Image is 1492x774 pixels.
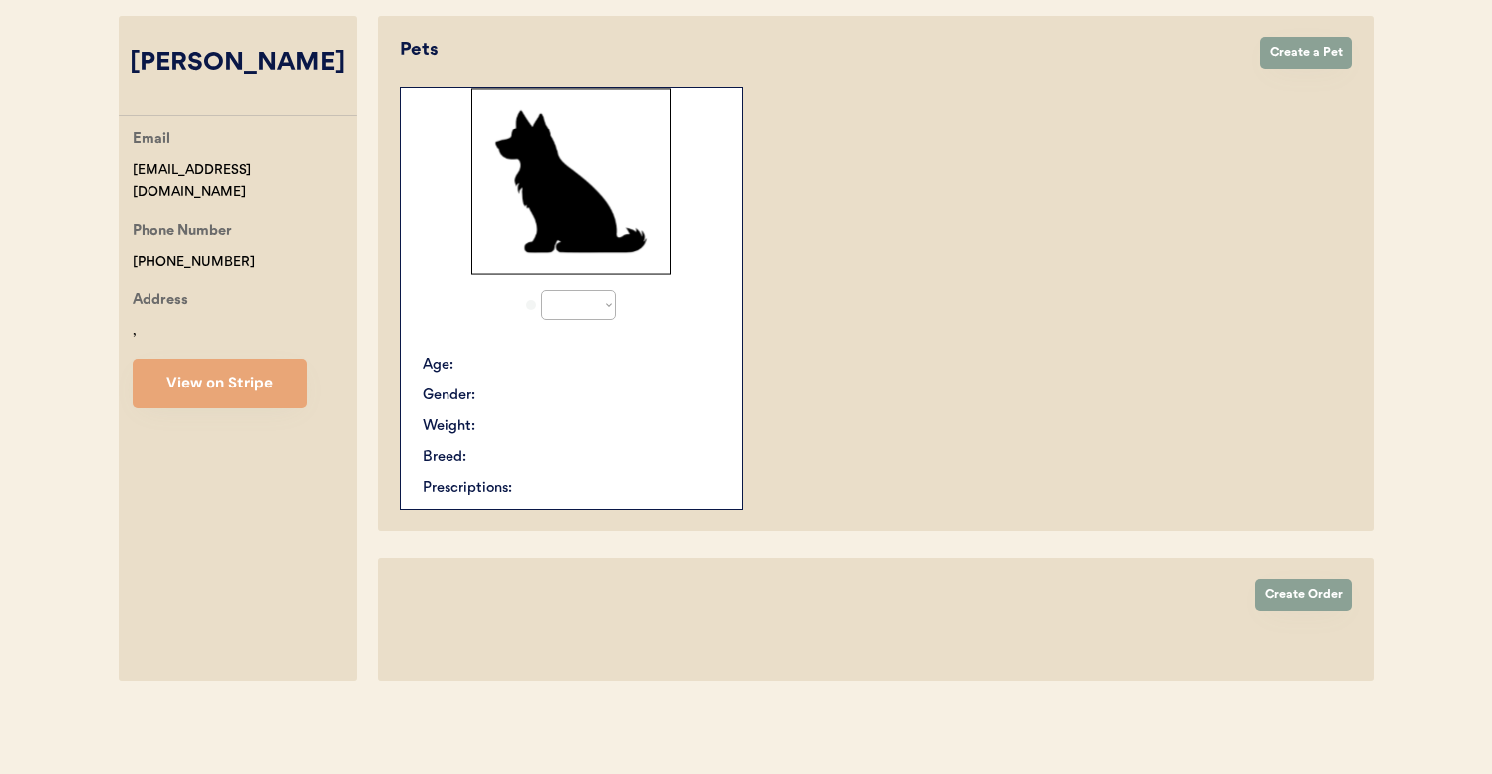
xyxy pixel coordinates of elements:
button: Create a Pet [1260,37,1352,69]
div: Pets [400,37,1240,64]
div: [EMAIL_ADDRESS][DOMAIN_NAME] [133,159,357,205]
div: Email [133,129,170,153]
div: , [133,320,137,343]
button: View on Stripe [133,359,307,408]
div: Prescriptions: [423,478,512,499]
div: Weight: [423,416,475,437]
div: Address [133,289,188,314]
div: Breed: [423,447,466,468]
div: Phone Number [133,220,232,245]
img: Rectangle%2029.svg [471,88,671,275]
button: Create Order [1255,579,1352,611]
div: Age: [423,355,453,376]
div: Gender: [423,386,475,406]
div: [PERSON_NAME] [119,45,357,83]
div: [PHONE_NUMBER] [133,251,255,274]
